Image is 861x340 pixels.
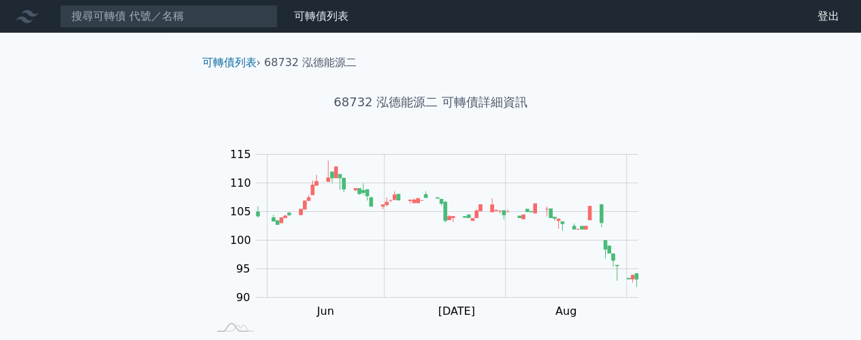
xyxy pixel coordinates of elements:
[294,10,348,22] a: 可轉債列表
[202,56,257,69] a: 可轉債列表
[230,148,251,161] tspan: 115
[236,291,250,304] tspan: 90
[555,305,576,318] tspan: Aug
[230,234,251,247] tspan: 100
[807,5,850,27] a: 登出
[60,5,278,28] input: 搜尋可轉債 代號／名稱
[264,55,357,71] li: 68732 泓德能源二
[191,93,670,112] h1: 68732 泓德能源二 可轉債詳細資訊
[438,305,474,318] tspan: [DATE]
[236,262,250,275] tspan: 95
[316,305,334,318] tspan: Jun
[230,176,251,189] tspan: 110
[202,55,261,71] li: ›
[230,205,251,218] tspan: 105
